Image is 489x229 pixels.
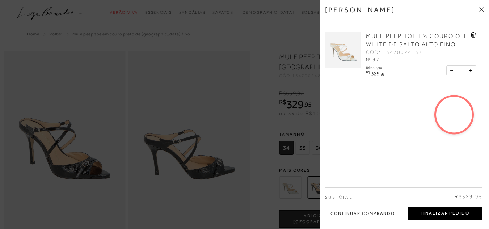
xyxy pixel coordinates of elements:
[366,57,372,62] span: Nº:
[325,195,352,200] span: Subtotal
[366,49,422,56] span: CÓD: 13470024137
[372,56,380,62] span: 37
[381,72,385,76] span: 95
[371,71,380,76] span: 329
[366,32,469,49] a: MULE PEEP TOE EM COURO OFF WHITE DE SALTO ALTO FINO
[380,70,385,74] i: ,
[455,193,482,200] span: R$329,95
[408,207,482,220] button: Finalizar Pedido
[325,207,400,220] div: Continuar Comprando
[460,67,463,74] span: 1
[325,32,361,68] img: MULE PEEP TOE EM COURO OFF WHITE DE SALTO ALTO FINO
[366,70,370,74] i: R$
[325,5,395,14] h3: [PERSON_NAME]
[366,33,468,48] span: MULE PEEP TOE EM COURO OFF WHITE DE SALTO ALTO FINO
[366,64,386,70] div: R$659,90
